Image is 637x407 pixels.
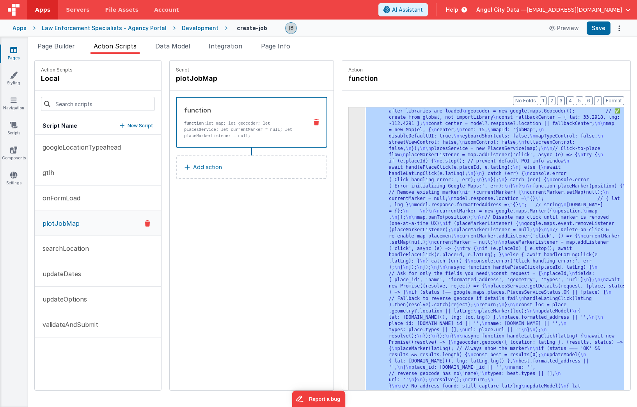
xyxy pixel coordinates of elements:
[128,122,153,130] p: New Script
[37,42,75,50] span: Page Builder
[540,96,547,105] button: 1
[614,23,625,34] button: Options
[35,287,161,312] button: updateOptions
[513,96,538,105] button: No Folds
[38,295,87,304] p: updateOptions
[261,42,290,50] span: Page Info
[209,42,242,50] span: Integration
[35,160,161,186] button: gtlh
[35,261,161,287] button: updateDates
[446,6,458,14] span: Help
[548,96,555,105] button: 2
[35,211,161,236] button: plotJobMap
[184,121,206,126] strong: function:
[38,244,89,253] p: searchLocation
[155,42,190,50] span: Data Model
[184,105,302,115] div: function
[38,168,54,177] p: gtlh
[120,122,153,130] button: New Script
[38,193,80,203] p: onFormLoad
[184,120,302,139] p: let map; let geocoder; let placesService; let currentMarker = null; let placeMarkerListener = null;
[38,269,81,278] p: updateDates
[41,67,73,73] p: Action Scripts
[378,3,428,16] button: AI Assistant
[38,219,80,228] p: plotJobMap
[12,24,27,32] div: Apps
[237,25,267,31] h4: create-job
[576,96,583,105] button: 5
[42,24,167,32] div: Law Enforcement Specialists - Agency Portal
[176,155,327,179] button: Add action
[292,391,345,407] iframe: Marker.io feedback button
[38,143,121,152] p: googleLocationTypeahead
[557,96,565,105] button: 3
[43,122,77,130] h5: Script Name
[35,6,50,14] span: Apps
[35,312,161,337] button: validateAndSubmit
[348,67,624,73] p: Action
[193,162,222,172] p: Add action
[35,236,161,261] button: searchLocation
[545,22,584,34] button: Preview
[476,6,527,14] span: Angel City Data —
[66,6,89,14] span: Servers
[348,73,465,84] h4: function
[41,97,155,111] input: Search scripts
[392,6,423,14] span: AI Assistant
[94,42,137,50] span: Action Scripts
[35,186,161,211] button: onFormLoad
[566,96,574,105] button: 4
[286,23,296,34] img: 9990944320bbc1bcb8cfbc08cd9c0949
[35,135,161,160] button: googleLocationTypeahead
[38,320,98,329] p: validateAndSubmit
[527,6,622,14] span: [EMAIL_ADDRESS][DOMAIN_NAME]
[105,6,139,14] span: File Assets
[182,24,218,32] div: Development
[476,6,631,14] button: Angel City Data — [EMAIL_ADDRESS][DOMAIN_NAME]
[41,73,73,84] h4: local
[603,96,624,105] button: Format
[585,96,593,105] button: 6
[594,96,602,105] button: 7
[176,73,293,84] h4: plotJobMap
[587,21,610,35] button: Save
[176,67,327,73] p: Script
